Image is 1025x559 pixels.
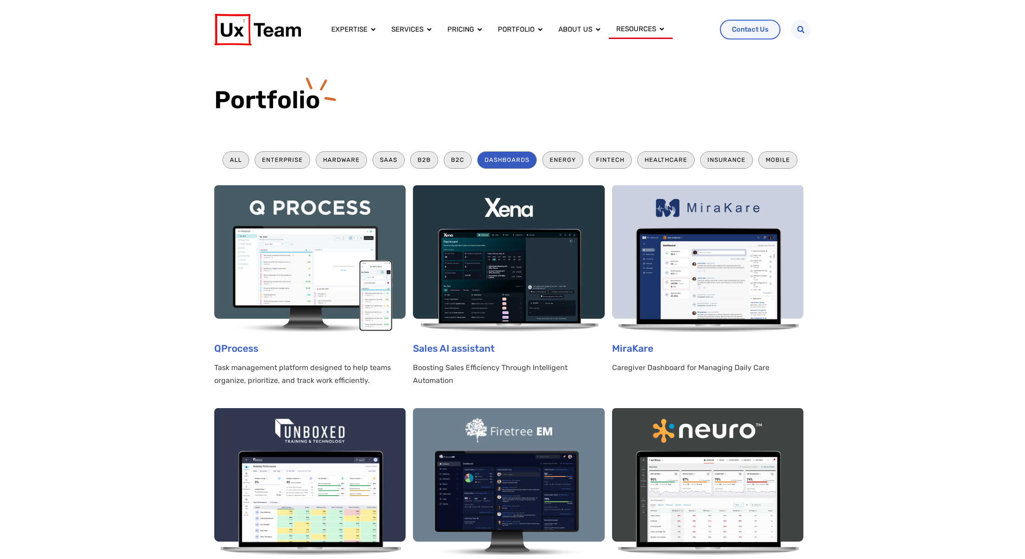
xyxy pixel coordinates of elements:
[589,151,632,168] li: Fintech
[444,151,472,168] li: B2C
[410,151,438,168] li: B2B
[732,26,769,33] span: Contact Us
[612,408,803,555] img: Building management system software with IoT integration
[758,151,797,168] li: Mobile
[324,20,713,39] nav: Menu
[214,14,301,45] img: UX Team Logo
[214,343,258,354] a: QProcess
[180,0,213,8] span: Last Name
[791,20,811,39] div: Search
[612,343,653,354] a: MiraKare
[214,408,406,555] img: Management dashboard for AI-driven skill training
[331,24,368,35] a: Expertise
[700,151,753,168] li: Insurance
[324,20,713,39] div: Menu Toggle
[542,151,583,168] li: Energy
[373,151,405,168] li: SaaS
[214,361,406,387] p: Task management platform designed to help teams organize, prioritize, and track work efficiently.
[979,515,1025,559] iframe: Chat Widget
[223,151,249,168] li: All
[616,24,656,34] a: Resources
[214,85,811,115] h1: Portfolio
[612,361,803,374] p: Caregiver Dashboard for Managing Daily Care
[255,151,310,168] li: Enterprise
[612,185,803,332] img: Caregiver Dashboard for Managing Daily Care
[720,20,780,39] a: Contact Us
[498,24,535,35] a: Portfolio
[447,24,474,35] a: Pricing
[214,185,406,332] img: Dashboard for a task management software
[316,151,367,168] li: Hardware
[558,24,592,35] a: About us
[477,151,537,168] li: Dashboards
[391,24,423,35] a: Services
[2,129,8,135] input: Subscribe to UX Team newsletter.
[637,151,695,168] li: Healthcare
[413,185,604,332] img: Boosting Sales Efficiency Through Intelligent Automation
[11,127,357,136] span: Subscribe to UX Team newsletter.
[413,343,495,354] a: Sales AI assistant
[413,408,604,555] img: Firetree EM Client drug treatment software
[413,361,604,387] p: Boosting Sales Efficiency Through Intelligent Automation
